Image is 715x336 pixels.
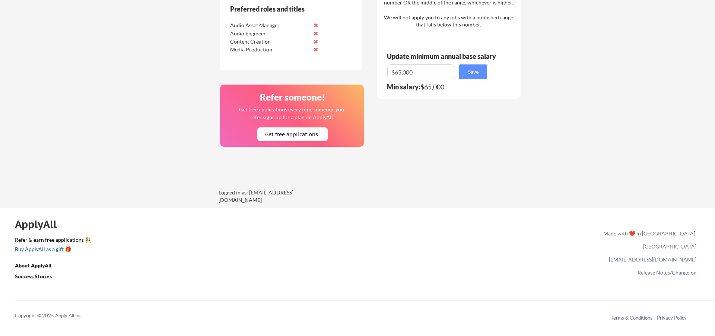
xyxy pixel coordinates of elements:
div: Logged in as: [EMAIL_ADDRESS][DOMAIN_NAME] [219,189,330,203]
div: Update minimum annual base salary [387,53,499,60]
div: Copyright © 2025 Apply All Inc [15,312,101,320]
a: Buy ApplyAll as a gift 🎁 [15,245,89,254]
a: Privacy Policy [657,315,687,321]
div: Preferred roles and titles [230,6,331,12]
a: [EMAIL_ADDRESS][DOMAIN_NAME] [609,256,696,263]
button: Get free applications! [257,127,328,141]
u: About ApplyAll [15,262,51,269]
input: E.g. $100,000 [387,64,455,79]
a: Release Notes/Changelog [638,269,696,276]
div: Media Production [230,46,309,53]
div: Get free applications every time someone you refer signs up for a plan on ApplyAll [238,105,344,121]
div: Made with ❤️ in [GEOGRAPHIC_DATA], [GEOGRAPHIC_DATA] [600,227,696,253]
a: About ApplyAll [15,261,62,271]
a: Refer & earn free applications 👯‍♀️ [15,237,448,245]
div: ApplyAll [15,218,65,231]
div: Content Creation [230,38,309,45]
div: Audio Asset Manager [230,22,309,29]
div: Refer someone! [223,93,362,102]
a: Success Stories [15,272,62,282]
u: Success Stories [15,273,52,279]
div: Buy ApplyAll as a gift 🎁 [15,247,89,252]
div: $65,000 [387,83,492,90]
button: Save [459,64,487,79]
a: Terms & Conditions [611,315,652,321]
div: Audio Engineer [230,30,309,37]
strong: Min salary: [387,83,420,91]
